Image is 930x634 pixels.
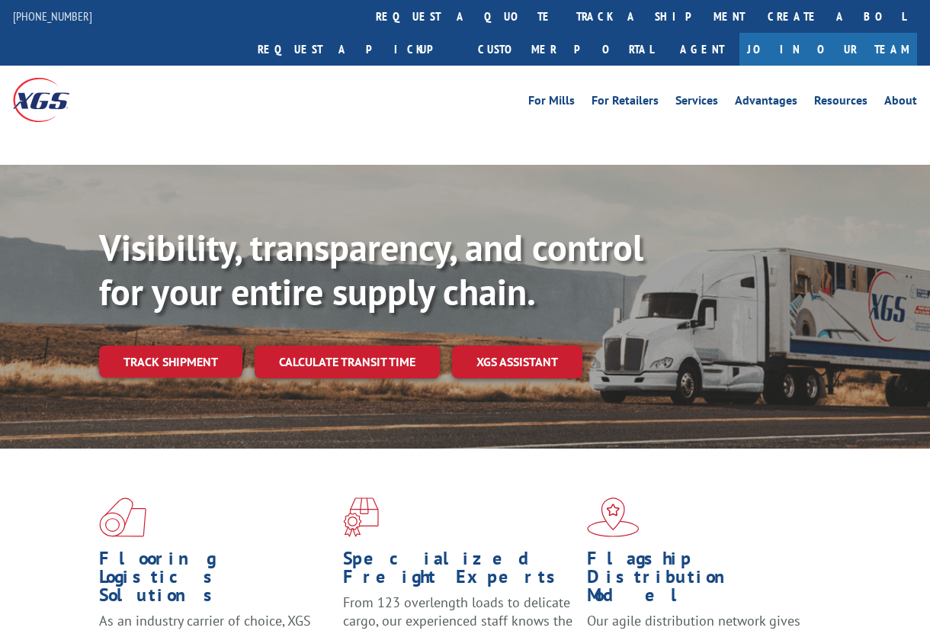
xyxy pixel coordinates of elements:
[13,8,92,24] a: [PHONE_NUMBER]
[592,95,659,111] a: For Retailers
[255,346,440,378] a: Calculate transit time
[343,549,576,594] h1: Specialized Freight Experts
[587,549,819,612] h1: Flagship Distribution Model
[452,346,582,378] a: XGS ASSISTANT
[884,95,917,111] a: About
[528,95,575,111] a: For Mills
[739,33,917,66] a: Join Our Team
[99,549,332,612] h1: Flooring Logistics Solutions
[587,497,640,537] img: xgs-icon-flagship-distribution-model-red
[99,497,146,537] img: xgs-icon-total-supply-chain-intelligence-red
[675,95,718,111] a: Services
[99,346,242,378] a: Track shipment
[343,497,379,537] img: xgs-icon-focused-on-flooring-red
[467,33,665,66] a: Customer Portal
[246,33,467,66] a: Request a pickup
[814,95,867,111] a: Resources
[99,224,643,315] b: Visibility, transparency, and control for your entire supply chain.
[735,95,797,111] a: Advantages
[665,33,739,66] a: Agent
